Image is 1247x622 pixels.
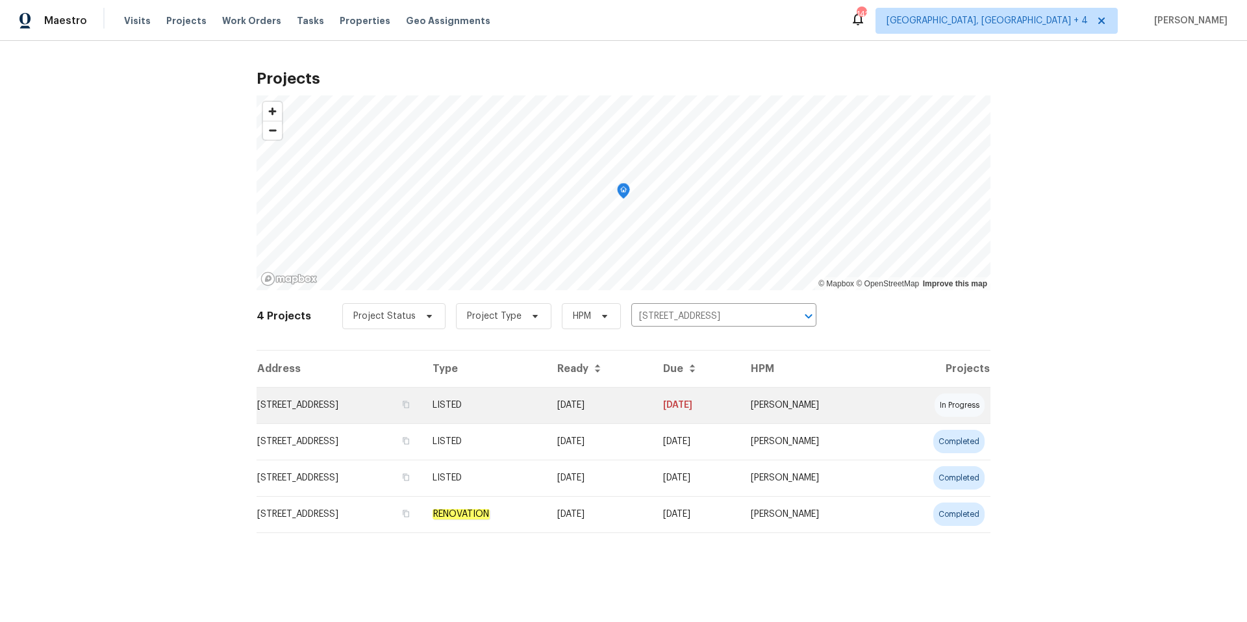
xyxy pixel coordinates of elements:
h2: Projects [257,72,990,85]
td: [STREET_ADDRESS] [257,423,422,460]
td: LISTED [422,460,547,496]
td: [STREET_ADDRESS] [257,460,422,496]
th: Address [257,351,422,387]
td: [DATE] [547,387,653,423]
span: Properties [340,14,390,27]
td: [DATE] [547,423,653,460]
td: [DATE] [547,460,653,496]
button: Copy Address [400,508,412,519]
button: Zoom out [263,121,282,140]
td: [DATE] [653,423,741,460]
span: Project Status [353,310,416,323]
span: [PERSON_NAME] [1149,14,1228,27]
div: Map marker [617,183,630,203]
td: [DATE] [653,496,741,532]
button: Copy Address [400,399,412,410]
h2: 4 Projects [257,310,311,323]
a: Mapbox [818,279,854,288]
button: Zoom in [263,102,282,121]
th: Projects [883,351,990,387]
div: completed [933,466,985,490]
span: HPM [573,310,591,323]
th: HPM [740,351,883,387]
td: [STREET_ADDRESS] [257,496,422,532]
button: Copy Address [400,435,412,447]
span: Work Orders [222,14,281,27]
span: Projects [166,14,207,27]
td: [DATE] [653,460,741,496]
span: Maestro [44,14,87,27]
button: Open [800,307,818,325]
span: Tasks [297,16,324,25]
div: in progress [935,393,985,417]
input: Search projects [631,306,780,327]
td: [PERSON_NAME] [740,460,883,496]
span: [GEOGRAPHIC_DATA], [GEOGRAPHIC_DATA] + 4 [887,14,1088,27]
th: Type [422,351,547,387]
button: Copy Address [400,471,412,483]
td: LISTED [422,423,547,460]
td: [DATE] [653,387,741,423]
a: Improve this map [923,279,987,288]
canvas: Map [257,95,990,290]
th: Due [653,351,741,387]
span: Project Type [467,310,522,323]
div: completed [933,430,985,453]
td: LISTED [422,387,547,423]
em: RENOVATION [433,509,490,519]
div: 142 [857,8,866,21]
td: Acq COE 2025-08-06T00:00:00.000Z [547,496,653,532]
td: [PERSON_NAME] [740,496,883,532]
a: OpenStreetMap [856,279,919,288]
td: [STREET_ADDRESS] [257,387,422,423]
th: Ready [547,351,653,387]
div: completed [933,503,985,526]
td: [PERSON_NAME] [740,423,883,460]
span: Visits [124,14,151,27]
a: Mapbox homepage [260,271,318,286]
span: Geo Assignments [406,14,490,27]
td: [PERSON_NAME] [740,387,883,423]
